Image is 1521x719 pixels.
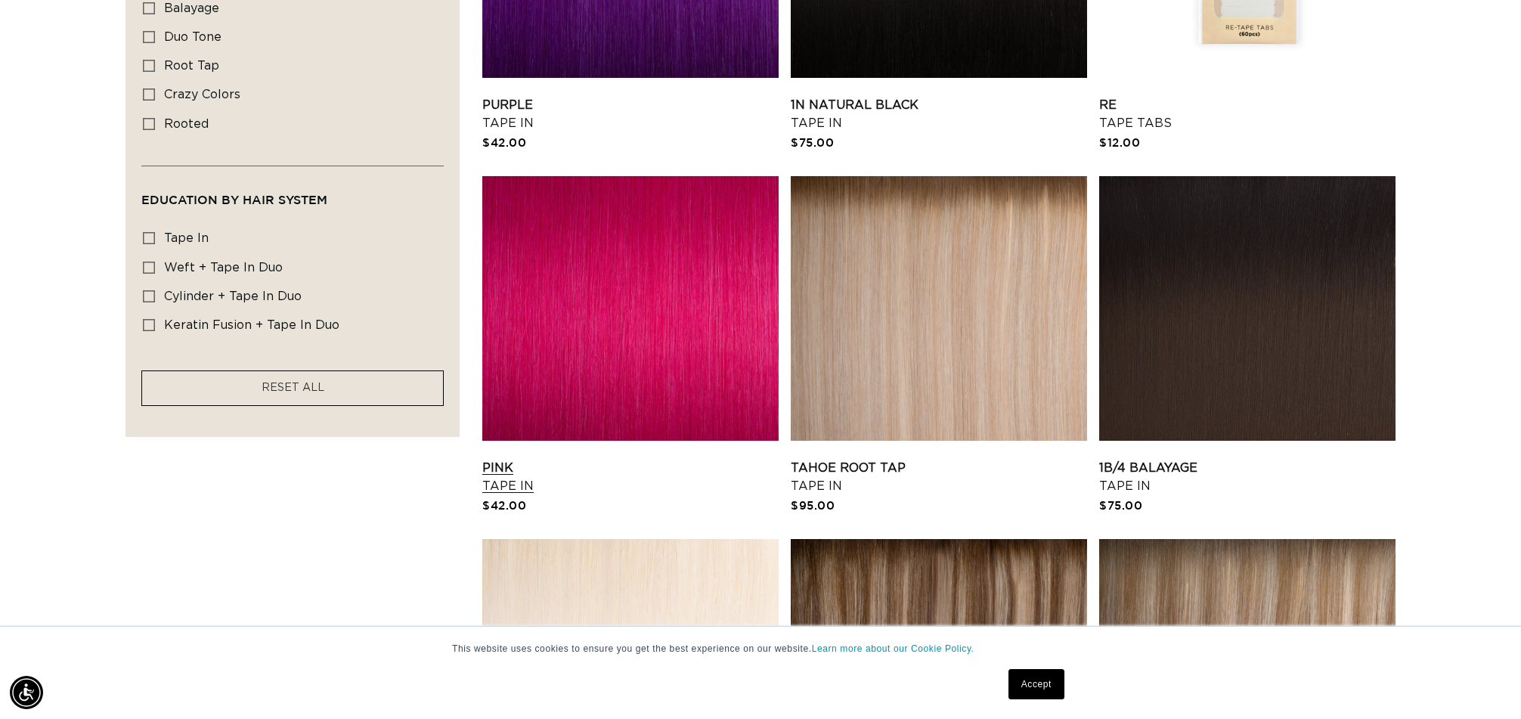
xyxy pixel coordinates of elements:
a: RESET ALL [262,379,324,398]
a: Purple Tape In [482,96,779,132]
a: Accept [1008,669,1064,699]
span: Education By Hair system [141,193,327,206]
span: Keratin Fusion + Tape in Duo [164,319,339,331]
span: rooted [164,118,209,130]
span: balayage [164,2,219,14]
span: crazy colors [164,88,240,101]
a: Tahoe Root Tap Tape In [791,459,1087,495]
a: 1N Natural Black Tape In [791,96,1087,132]
span: Cylinder + Tape in Duo [164,290,302,302]
span: Weft + Tape in Duo [164,262,283,274]
span: RESET ALL [262,383,324,393]
span: root tap [164,60,219,72]
div: Accessibility Menu [10,676,43,709]
a: 1B/4 Balayage Tape In [1099,459,1396,495]
summary: Education By Hair system (0 selected) [141,166,444,221]
a: Learn more about our Cookie Policy. [812,643,974,654]
span: Tape In [164,232,209,244]
span: duo tone [164,31,221,43]
a: Re Tape Tabs [1099,96,1396,132]
p: This website uses cookies to ensure you get the best experience on our website. [452,642,1069,655]
a: Pink Tape In [482,459,779,495]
